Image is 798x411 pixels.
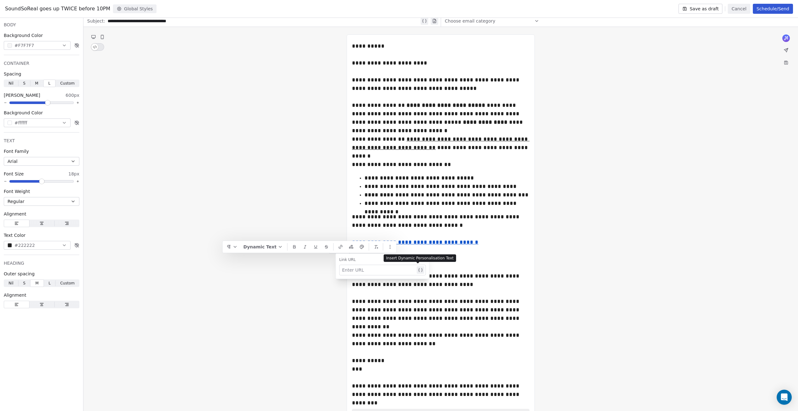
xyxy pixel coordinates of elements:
[8,81,13,86] span: Nil
[14,42,34,49] span: #F7F7F7
[8,198,24,205] span: Regular
[753,4,793,14] button: Schedule/Send
[4,232,25,238] span: Text Color
[8,280,13,286] span: Nil
[8,158,18,164] span: Arial
[4,211,26,217] span: Alignment
[678,4,723,14] button: Save as draft
[60,81,75,86] span: Custom
[66,92,79,98] span: 600px
[4,22,79,28] div: BODY
[4,292,26,298] span: Alignment
[4,71,21,77] span: Spacing
[4,188,30,195] span: Font Weight
[445,18,495,24] span: Choose email category
[4,110,43,116] span: Background Color
[4,32,43,39] span: Background Color
[49,280,51,286] span: L
[68,171,79,177] span: 18px
[14,242,35,249] span: #222222
[4,271,35,277] span: Outer spacing
[60,280,75,286] span: Custom
[339,257,426,262] div: Link URL
[87,18,105,26] span: Subject:
[4,260,79,266] div: HEADING
[4,60,79,66] div: CONTAINER
[113,4,157,13] button: Global Styles
[4,148,29,154] span: Font Family
[5,5,110,13] span: SoundSoReal goes up TWICE before 10PM
[728,4,750,14] button: Cancel
[14,120,27,126] span: #ffffff
[35,81,38,86] span: M
[4,92,40,98] span: [PERSON_NAME]
[23,81,25,86] span: S
[241,242,285,252] button: Dynamic Text
[386,256,454,261] p: Insert Dynamic Personalisation Text
[4,171,24,177] span: Font Size
[4,138,79,144] div: TEXT
[23,280,25,286] span: S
